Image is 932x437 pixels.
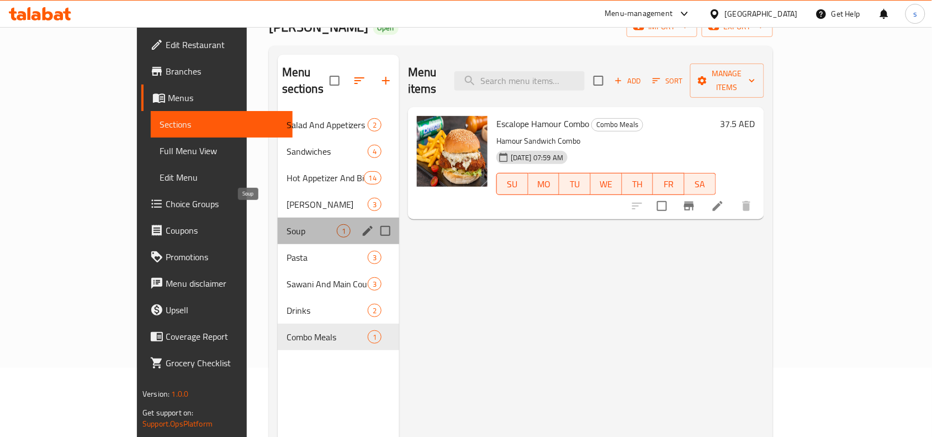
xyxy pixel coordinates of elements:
span: Hot Appetizer And Bite [287,171,364,185]
span: Sort sections [346,67,373,94]
button: WE [591,173,622,195]
span: 1 [337,226,350,236]
span: Coverage Report [166,330,284,343]
span: Get support on: [142,406,193,420]
div: items [364,171,382,185]
div: Open [373,22,399,35]
div: Hot Appetizer And Bite14 [278,165,399,191]
button: Branch-specific-item [676,193,702,219]
button: Add section [373,67,399,94]
span: Pasta [287,251,368,264]
span: Sandwiches [287,145,368,158]
input: search [454,71,585,91]
span: Select all sections [323,69,346,92]
span: 1.0.0 [172,387,189,401]
div: [GEOGRAPHIC_DATA] [725,8,798,20]
nav: Menu sections [278,107,399,355]
button: Sort [650,72,686,89]
span: WE [595,176,618,192]
span: TU [564,176,586,192]
a: Edit Menu [151,164,293,191]
img: Escalope Hamour Combo [417,116,488,187]
div: items [368,118,382,131]
div: Combo Meals1 [278,324,399,350]
span: Grocery Checklist [166,356,284,370]
div: Tajin Fakarah [287,198,368,211]
div: Soup1edit [278,218,399,244]
span: 3 [368,199,381,210]
div: Sawani And Main Course3 [278,271,399,297]
span: Sort items [645,72,690,89]
a: Grocery Checklist [141,350,293,376]
span: Add [613,75,643,87]
span: 14 [364,173,381,183]
a: Sections [151,111,293,138]
a: Coverage Report [141,323,293,350]
span: Drinks [287,304,368,317]
button: MO [528,173,560,195]
a: Full Menu View [151,138,293,164]
p: Hamour Sandwich Combo [496,134,716,148]
a: Coupons [141,217,293,244]
button: Manage items [690,64,764,98]
span: Sawani And Main Course [287,277,368,291]
span: s [913,8,917,20]
a: Promotions [141,244,293,270]
div: Sandwiches4 [278,138,399,165]
span: 3 [368,279,381,289]
div: Pasta3 [278,244,399,271]
h6: 37.5 AED [721,116,755,131]
div: [PERSON_NAME]3 [278,191,399,218]
span: Branches [166,65,284,78]
span: Escalope Hamour Combo [496,115,589,132]
div: items [368,277,382,291]
button: SU [496,173,528,195]
span: 2 [368,306,381,316]
span: import [636,20,689,34]
button: SA [685,173,716,195]
span: 3 [368,252,381,263]
span: Sort [653,75,683,87]
span: Select to update [650,194,674,218]
span: export [711,20,764,34]
span: Edit Restaurant [166,38,284,51]
a: Edit Restaurant [141,31,293,58]
button: TU [559,173,591,195]
div: Drinks2 [278,297,399,324]
span: FR [658,176,680,192]
span: 2 [368,120,381,130]
span: Full Menu View [160,144,284,157]
div: items [368,198,382,211]
span: Combo Meals [592,118,643,131]
span: Sections [160,118,284,131]
a: Menus [141,85,293,111]
a: Choice Groups [141,191,293,217]
span: Salad And Appetizers [287,118,368,131]
button: edit [359,223,376,239]
h2: Menu sections [282,64,330,97]
a: Edit menu item [711,199,724,213]
span: MO [533,176,555,192]
span: Version: [142,387,170,401]
button: delete [733,193,760,219]
span: Open [373,23,399,33]
span: 1 [368,332,381,343]
span: Menu disclaimer [166,277,284,290]
a: Support.OpsPlatform [142,417,213,431]
span: Promotions [166,250,284,264]
a: Upsell [141,297,293,323]
div: Menu-management [605,7,673,20]
span: SA [689,176,712,192]
a: Branches [141,58,293,85]
div: items [337,224,351,238]
div: items [368,145,382,158]
span: Combo Meals [287,330,368,344]
button: FR [653,173,685,195]
span: Choice Groups [166,197,284,210]
span: Select section [587,69,610,92]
